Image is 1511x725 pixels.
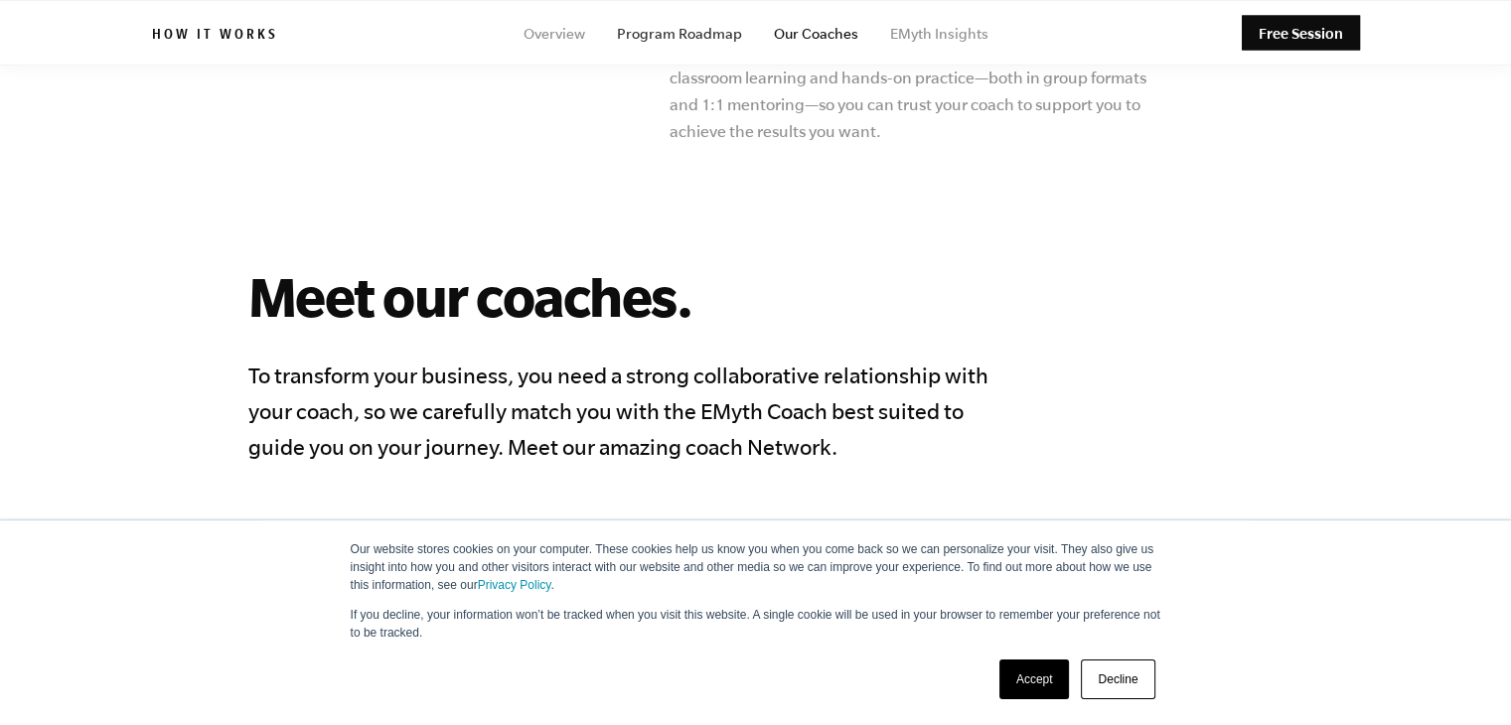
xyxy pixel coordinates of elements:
[351,540,1161,594] p: Our website stores cookies on your computer. These cookies help us know you when you come back so...
[351,606,1161,642] p: If you decline, your information won’t be tracked when you visit this website. A single cookie wi...
[524,26,585,42] a: Overview
[1242,16,1360,51] a: Free Session
[248,264,1360,328] h2: Meet our coaches.
[248,358,997,465] h4: To transform your business, you need a strong collaborative relationship with your coach, so we c...
[152,27,278,47] h6: How it works
[617,26,742,42] a: Program Roadmap
[890,26,988,42] a: EMyth Insights
[999,659,1070,699] a: Accept
[774,26,858,42] a: Our Coaches
[478,578,551,592] a: Privacy Policy
[1081,659,1154,699] a: Decline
